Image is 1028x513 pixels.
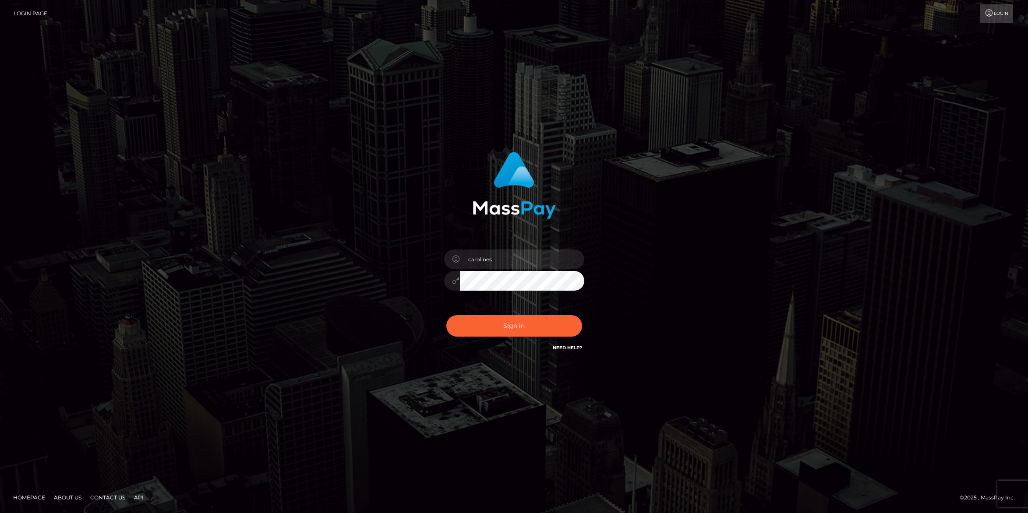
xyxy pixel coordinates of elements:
[446,315,582,337] button: Sign in
[460,249,584,269] input: Username...
[131,491,147,504] a: API
[14,4,47,23] a: Login Page
[960,493,1021,502] div: © 2025 , MassPay Inc.
[50,491,85,504] a: About Us
[553,345,582,351] a: Need Help?
[87,491,129,504] a: Contact Us
[980,4,1013,23] a: Login
[10,491,49,504] a: Homepage
[473,152,556,219] img: MassPay Login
